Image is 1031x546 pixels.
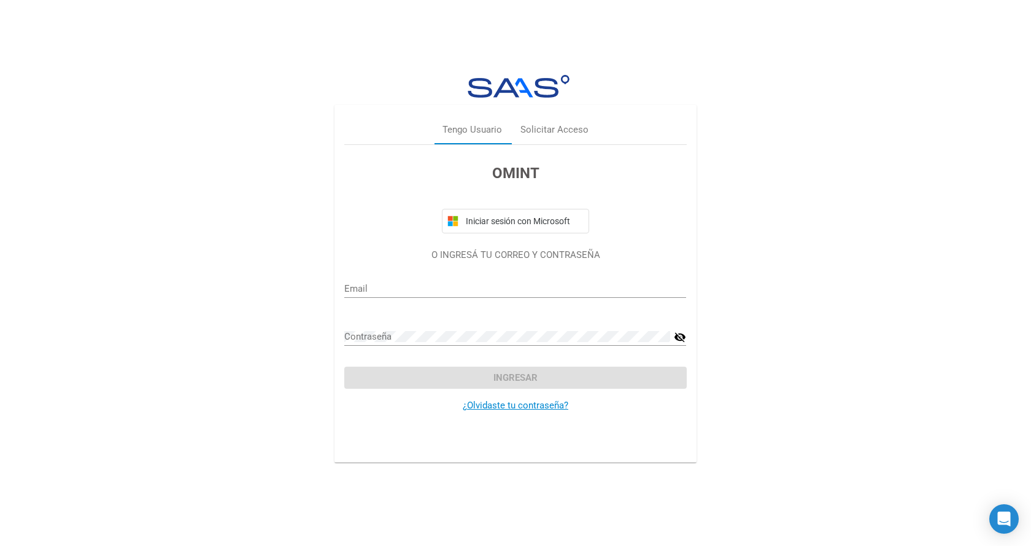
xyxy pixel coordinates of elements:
span: Iniciar sesión con Microsoft [463,216,584,226]
div: Open Intercom Messenger [989,504,1019,534]
p: O INGRESÁ TU CORREO Y CONTRASEÑA [344,248,686,262]
div: Solicitar Acceso [520,123,589,137]
h3: OMINT [344,162,686,184]
mat-icon: visibility_off [674,330,686,345]
button: Ingresar [344,367,686,389]
a: ¿Olvidaste tu contraseña? [463,400,568,411]
span: Ingresar [493,372,538,383]
button: Iniciar sesión con Microsoft [442,209,589,233]
div: Tengo Usuario [442,123,502,137]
